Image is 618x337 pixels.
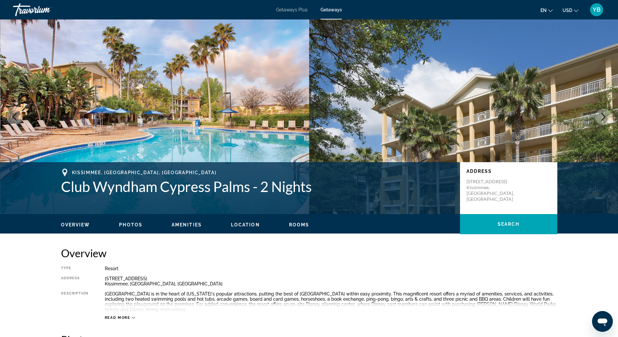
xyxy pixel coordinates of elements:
div: Type [61,266,89,271]
a: Travorium [13,1,78,18]
button: Read more [105,315,136,320]
button: Previous image [6,109,23,125]
p: [STREET_ADDRESS] Kissimmee, [GEOGRAPHIC_DATA], [GEOGRAPHIC_DATA] [467,179,518,202]
span: en [540,8,547,13]
div: [STREET_ADDRESS] Kissimmee, [GEOGRAPHIC_DATA], [GEOGRAPHIC_DATA] [105,276,557,286]
span: Read more [105,316,130,320]
span: USD [563,8,572,13]
div: Resort [105,266,557,271]
div: [GEOGRAPHIC_DATA] is in the heart of [US_STATE]'s popular attractions, putting the best of [GEOGR... [105,291,557,312]
span: Kissimmee, [GEOGRAPHIC_DATA], [GEOGRAPHIC_DATA] [72,170,217,175]
span: Search [498,222,520,227]
span: YB [593,6,600,13]
button: Overview [61,222,90,228]
button: Location [231,222,260,228]
iframe: Botón para iniciar la ventana de mensajería [592,311,613,332]
p: Address [467,169,551,174]
h1: Club Wyndham Cypress Palms - 2 Nights [61,178,454,195]
button: Search [460,214,557,234]
div: Address [61,276,89,286]
a: Getaways Plus [276,7,308,12]
div: Description [61,291,89,312]
button: Next image [595,109,612,125]
button: User Menu [588,3,605,17]
a: Getaways [321,7,342,12]
button: Change language [540,6,553,15]
button: Photos [119,222,142,228]
h2: Overview [61,247,557,259]
button: Amenities [172,222,202,228]
button: Change currency [563,6,578,15]
button: Rooms [289,222,309,228]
